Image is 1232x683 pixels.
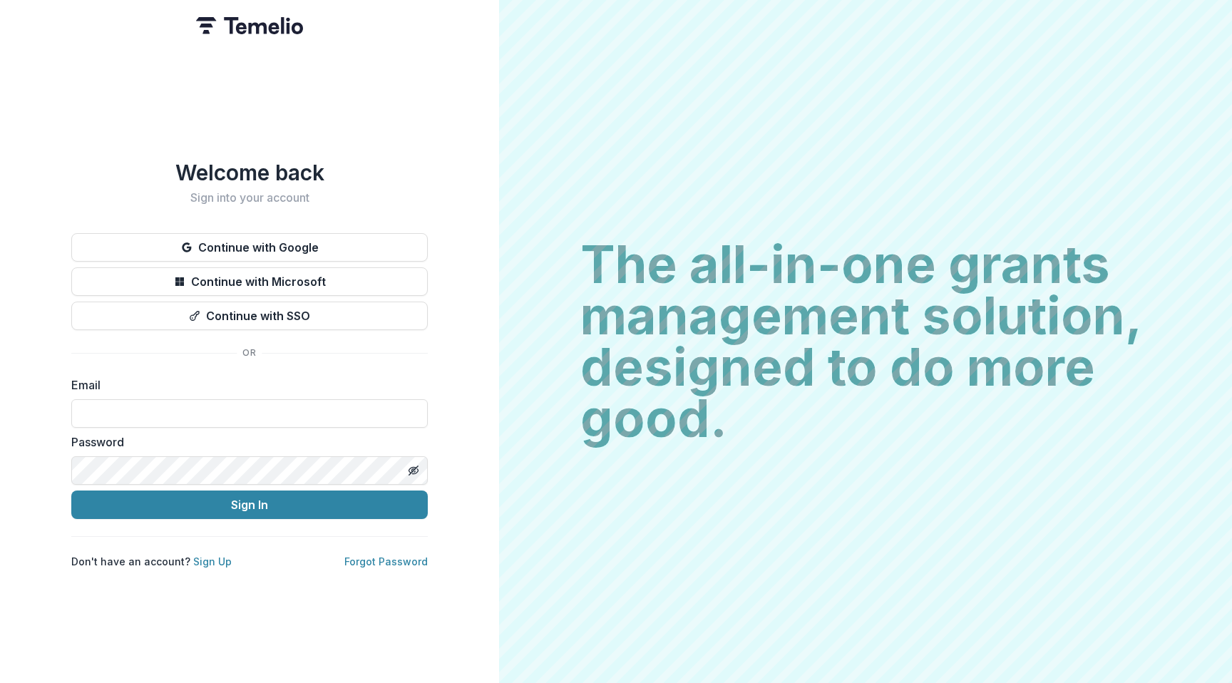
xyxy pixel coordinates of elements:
[71,233,428,262] button: Continue with Google
[344,555,428,568] a: Forgot Password
[71,376,419,394] label: Email
[193,555,232,568] a: Sign Up
[71,302,428,330] button: Continue with SSO
[71,160,428,185] h1: Welcome back
[71,433,419,451] label: Password
[71,491,428,519] button: Sign In
[71,191,428,205] h2: Sign into your account
[71,267,428,296] button: Continue with Microsoft
[71,554,232,569] p: Don't have an account?
[196,17,303,34] img: Temelio
[402,459,425,482] button: Toggle password visibility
